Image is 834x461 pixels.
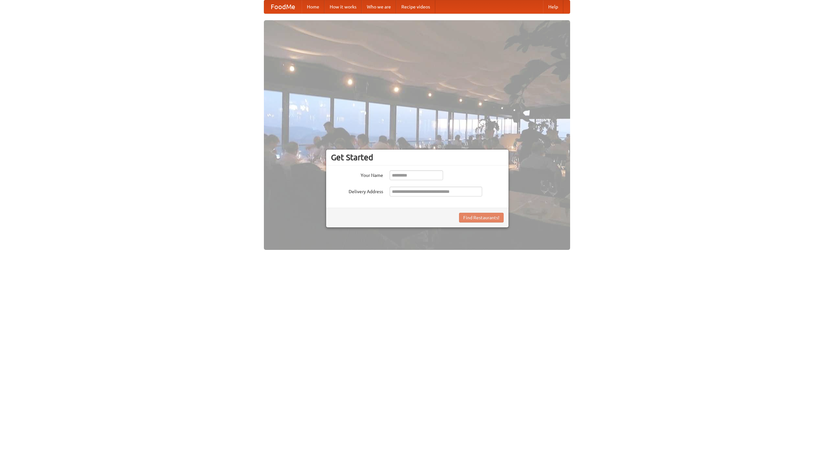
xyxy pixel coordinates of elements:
a: Home [302,0,324,13]
a: FoodMe [264,0,302,13]
label: Delivery Address [331,187,383,195]
a: Who we are [362,0,396,13]
h3: Get Started [331,152,504,162]
a: How it works [324,0,362,13]
button: Find Restaurants! [459,213,504,223]
a: Help [543,0,563,13]
a: Recipe videos [396,0,435,13]
label: Your Name [331,170,383,179]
